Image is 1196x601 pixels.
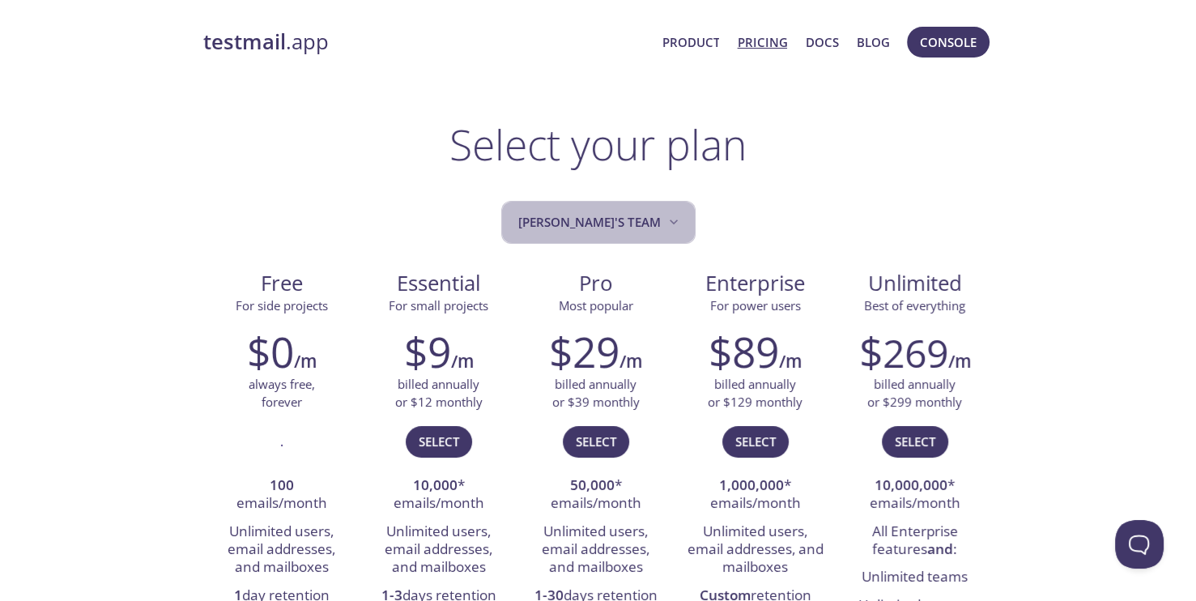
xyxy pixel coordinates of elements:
span: Enterprise [687,270,824,297]
a: Product [662,32,719,53]
p: always free, forever [249,376,315,411]
h6: /m [451,347,474,375]
button: Arthur's team [501,201,696,244]
strong: testmail [203,28,286,56]
p: billed annually or $129 monthly [708,376,802,411]
li: Unlimited users, email addresses, and mailboxes [687,518,824,582]
p: billed annually or $12 monthly [395,376,483,411]
h2: $9 [404,327,451,376]
strong: 50,000 [570,475,615,494]
p: billed annually or $299 monthly [867,376,962,411]
li: * emails/month [849,472,981,518]
p: billed annually or $39 monthly [552,376,640,411]
span: Best of everything [864,297,965,313]
a: Pricing [737,32,787,53]
h2: $29 [549,327,619,376]
h6: /m [619,347,642,375]
iframe: Help Scout Beacon - Open [1115,520,1164,569]
h1: Select your plan [449,120,747,168]
h2: $0 [247,327,294,376]
li: Unlimited users, email addresses, and mailboxes [372,518,505,582]
span: Select [576,431,616,452]
li: Unlimited users, email addresses, and mailboxes [530,518,662,582]
li: emails/month [215,472,348,518]
button: Select [722,426,789,457]
span: For side projects [236,297,328,313]
strong: and [927,539,953,558]
button: Select [563,426,629,457]
button: Select [882,426,948,457]
li: All Enterprise features : [849,518,981,565]
span: Unlimited [868,269,962,297]
span: For small projects [389,297,488,313]
a: testmail.app [203,28,649,56]
h6: /m [779,347,802,375]
li: Unlimited teams [849,564,981,591]
button: Select [406,426,472,457]
h6: /m [948,347,971,375]
span: Essential [373,270,504,297]
span: Console [920,32,977,53]
h2: $ [859,327,948,376]
span: Free [216,270,347,297]
h2: $89 [709,327,779,376]
span: Select [735,431,776,452]
a: Blog [857,32,890,53]
span: 269 [883,326,948,379]
span: Pro [530,270,662,297]
button: Console [907,27,990,58]
li: * emails/month [687,472,824,518]
span: [PERSON_NAME]'s team [518,211,682,233]
span: Select [895,431,935,452]
span: Most popular [559,297,633,313]
strong: 1,000,000 [719,475,784,494]
span: Select [419,431,459,452]
span: For power users [710,297,801,313]
strong: 100 [270,475,294,494]
strong: 10,000 [413,475,458,494]
a: Docs [806,32,839,53]
li: * emails/month [530,472,662,518]
h6: /m [294,347,317,375]
li: Unlimited users, email addresses, and mailboxes [215,518,348,582]
strong: 10,000,000 [875,475,947,494]
li: * emails/month [372,472,505,518]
